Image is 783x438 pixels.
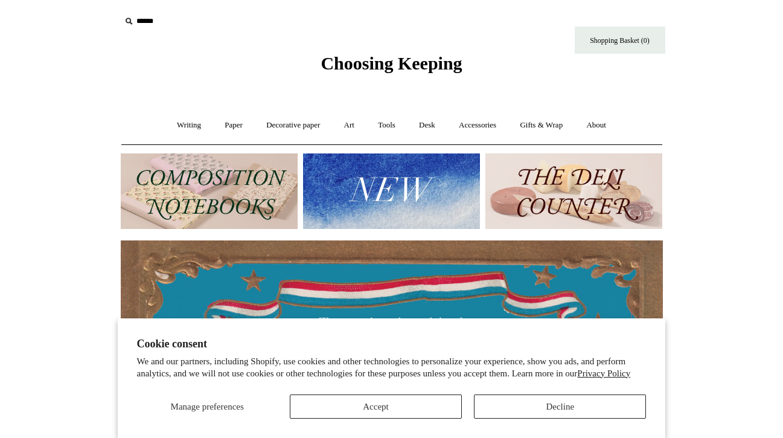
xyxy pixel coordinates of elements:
a: Decorative paper [255,109,331,141]
p: We and our partners, including Shopify, use cookies and other technologies to personalize your ex... [137,356,647,379]
span: Manage preferences [171,402,244,411]
a: Desk [408,109,446,141]
button: Accept [290,395,462,419]
button: Decline [474,395,646,419]
a: Writing [166,109,212,141]
a: Gifts & Wrap [509,109,574,141]
span: Choosing Keeping [321,53,462,73]
button: Manage preferences [137,395,278,419]
a: Shopping Basket (0) [575,27,665,54]
a: About [575,109,617,141]
a: Privacy Policy [577,369,630,378]
a: Tools [367,109,406,141]
h2: Cookie consent [137,338,647,350]
img: The Deli Counter [485,153,662,229]
img: New.jpg__PID:f73bdf93-380a-4a35-bcfe-7823039498e1 [303,153,480,229]
a: Art [333,109,365,141]
a: Accessories [448,109,507,141]
img: 202302 Composition ledgers.jpg__PID:69722ee6-fa44-49dd-a067-31375e5d54ec [121,153,298,229]
a: Paper [214,109,254,141]
a: Choosing Keeping [321,63,462,71]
